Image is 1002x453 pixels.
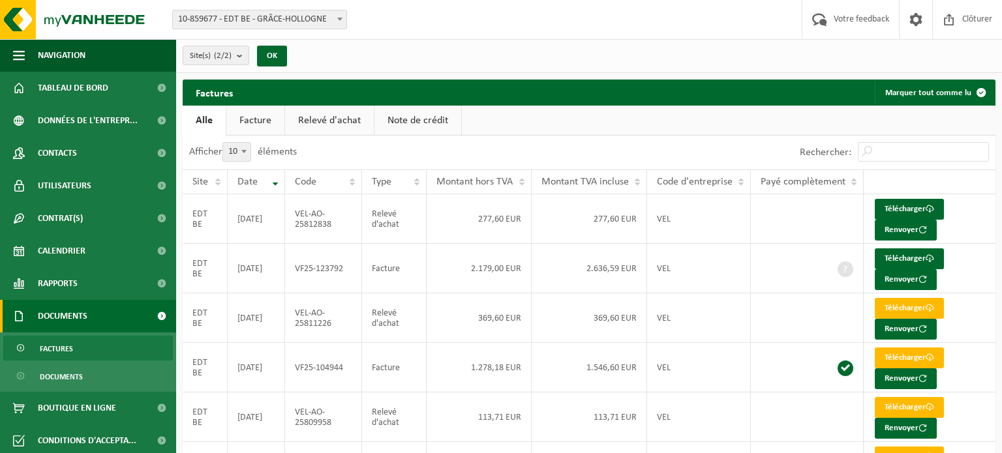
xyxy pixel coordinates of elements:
[285,106,374,136] a: Relevé d'achat
[183,106,226,136] a: Alle
[40,364,83,389] span: Documents
[222,142,251,162] span: 10
[257,46,287,66] button: OK
[362,194,427,244] td: Relevé d'achat
[362,244,427,293] td: Facture
[190,46,232,66] span: Site(s)
[183,46,249,65] button: Site(s)(2/2)
[173,10,346,29] span: 10-859677 - EDT BE - GRÂCE-HOLLOGNE
[228,244,285,293] td: [DATE]
[374,106,461,136] a: Note de crédit
[295,177,316,187] span: Code
[183,244,228,293] td: EDT BE
[427,194,531,244] td: 277,60 EUR
[372,177,391,187] span: Type
[427,244,531,293] td: 2.179,00 EUR
[214,51,232,60] count: (2/2)
[362,343,427,392] td: Facture
[172,10,347,29] span: 10-859677 - EDT BE - GRÂCE-HOLLOGNE
[532,194,647,244] td: 277,60 EUR
[647,293,751,343] td: VEL
[192,177,208,187] span: Site
[183,293,228,343] td: EDT BE
[362,392,427,442] td: Relevé d'achat
[183,80,246,105] h2: Factures
[875,347,944,368] a: Télécharger
[761,177,845,187] span: Payé complètement
[875,80,994,106] button: Marquer tout comme lu
[541,177,629,187] span: Montant TVA incluse
[38,202,83,235] span: Contrat(s)
[285,343,362,392] td: VF25-104944
[647,343,751,392] td: VEL
[427,293,531,343] td: 369,60 EUR
[3,364,173,388] a: Documents
[237,177,258,187] span: Date
[38,300,87,332] span: Documents
[285,293,362,343] td: VEL-AO-25811226
[285,392,362,442] td: VEL-AO-25809958
[427,343,531,392] td: 1.278,18 EUR
[532,392,647,442] td: 113,71 EUR
[38,72,108,104] span: Tableau de bord
[436,177,513,187] span: Montant hors TVA
[647,244,751,293] td: VEL
[226,106,284,136] a: Facture
[223,143,250,161] span: 10
[875,319,937,340] button: Renvoyer
[228,194,285,244] td: [DATE]
[183,343,228,392] td: EDT BE
[875,397,944,418] a: Télécharger
[228,293,285,343] td: [DATE]
[189,147,297,157] label: Afficher éléments
[285,244,362,293] td: VF25-123792
[285,194,362,244] td: VEL-AO-25812838
[38,169,91,202] span: Utilisateurs
[532,293,647,343] td: 369,60 EUR
[38,235,85,267] span: Calendrier
[362,293,427,343] td: Relevé d'achat
[228,392,285,442] td: [DATE]
[875,298,944,319] a: Télécharger
[875,269,937,290] button: Renvoyer
[38,392,116,424] span: Boutique en ligne
[3,336,173,360] a: Factures
[38,104,138,137] span: Données de l'entrepr...
[183,194,228,244] td: EDT BE
[875,220,937,241] button: Renvoyer
[427,392,531,442] td: 113,71 EUR
[38,137,77,169] span: Contacts
[228,343,285,392] td: [DATE]
[800,147,851,158] label: Rechercher:
[875,368,937,389] button: Renvoyer
[38,39,85,72] span: Navigation
[657,177,733,187] span: Code d'entreprise
[647,392,751,442] td: VEL
[875,248,944,269] a: Télécharger
[532,343,647,392] td: 1.546,60 EUR
[532,244,647,293] td: 2.636,59 EUR
[183,392,228,442] td: EDT BE
[38,267,78,300] span: Rapports
[40,336,73,361] span: Factures
[647,194,751,244] td: VEL
[875,418,937,439] button: Renvoyer
[875,199,944,220] a: Télécharger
